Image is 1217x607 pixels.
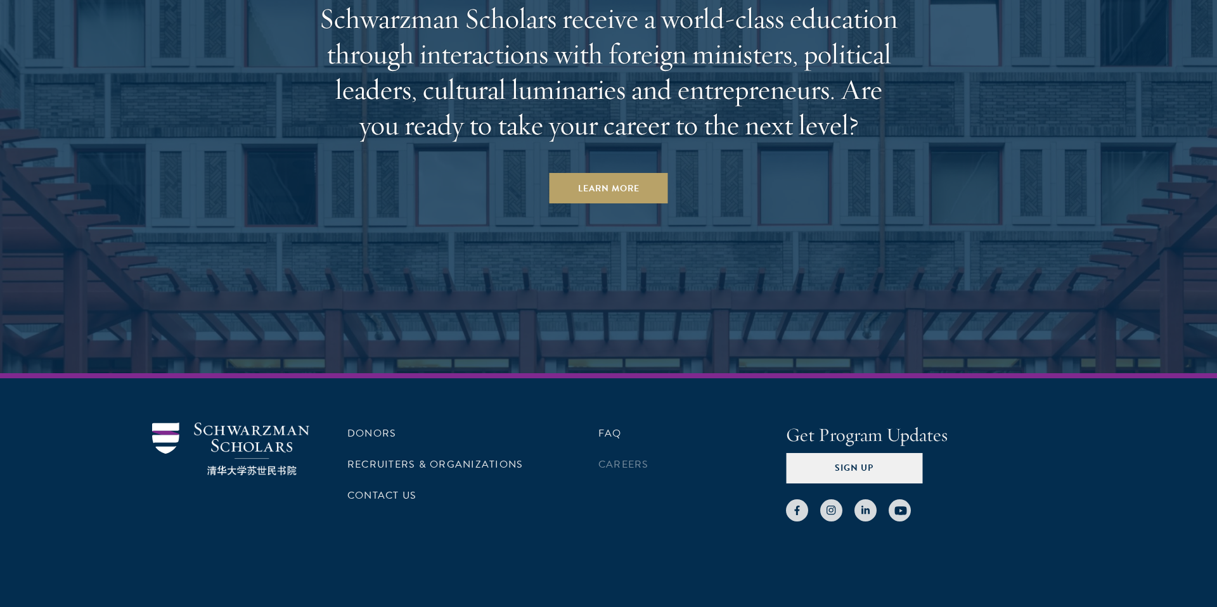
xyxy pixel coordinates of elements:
h2: Schwarzman Scholars receive a world-class education through interactions with foreign ministers, ... [314,1,903,143]
a: FAQ [598,426,622,441]
a: Donors [347,426,396,441]
a: Recruiters & Organizations [347,457,523,472]
button: Sign Up [786,453,922,483]
img: Schwarzman Scholars [152,423,309,475]
a: Careers [598,457,649,472]
a: Learn More [550,173,668,203]
h4: Get Program Updates [786,423,1065,448]
a: Contact Us [347,488,416,503]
